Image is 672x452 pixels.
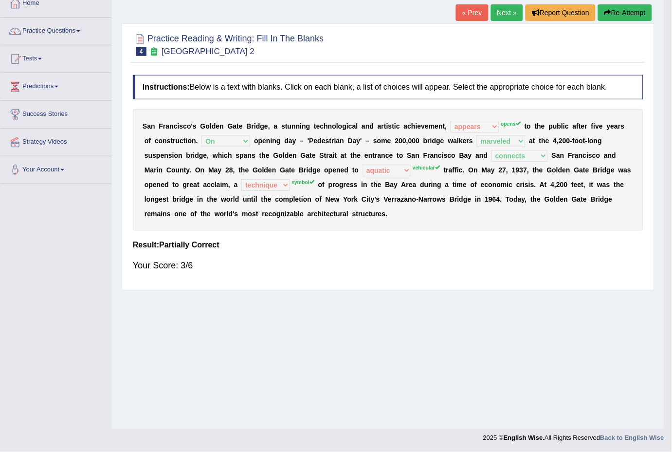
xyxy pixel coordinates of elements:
[479,151,484,159] b: n
[254,137,258,145] b: o
[172,151,174,159] b: i
[565,122,569,130] b: c
[327,151,329,159] b: r
[252,151,255,159] b: s
[210,122,212,130] b: l
[276,137,281,145] b: g
[525,122,527,130] b: t
[399,151,403,159] b: o
[596,122,599,130] b: v
[557,122,562,130] b: b
[301,151,306,159] b: G
[568,151,573,159] b: F
[454,137,457,145] b: a
[346,122,348,130] b: i
[406,137,408,145] b: ,
[581,122,585,130] b: e
[309,151,312,159] b: t
[389,151,393,159] b: e
[423,137,428,145] b: b
[143,122,147,130] b: S
[343,122,347,130] b: g
[361,137,362,145] b: '
[308,137,309,145] b: '
[618,122,620,130] b: r
[285,151,289,159] b: d
[448,137,454,145] b: w
[180,122,183,130] b: s
[594,122,596,130] b: i
[252,122,254,130] b: r
[615,122,618,130] b: a
[563,137,566,145] b: 0
[224,151,228,159] b: c
[274,122,278,130] b: a
[381,151,386,159] b: n
[320,122,324,130] b: c
[526,4,596,21] button: Report Question
[573,137,575,145] b: f
[469,137,473,145] b: s
[328,122,332,130] b: n
[611,122,615,130] b: e
[585,137,588,145] b: -
[285,122,288,130] b: t
[396,122,400,130] b: c
[174,122,178,130] b: c
[560,151,564,159] b: n
[291,122,296,130] b: n
[145,137,149,145] b: o
[0,129,111,153] a: Strategy Videos
[590,137,594,145] b: o
[562,122,563,130] b: l
[448,151,452,159] b: c
[549,122,553,130] b: p
[407,151,412,159] b: S
[408,137,412,145] b: 0
[557,137,559,145] b: ,
[362,122,365,130] b: a
[348,122,352,130] b: c
[206,122,210,130] b: o
[271,137,272,145] b: i
[188,137,192,145] b: o
[0,73,111,97] a: Predictions
[336,122,338,130] b: l
[183,122,187,130] b: c
[594,137,598,145] b: n
[289,151,293,159] b: e
[353,151,357,159] b: h
[213,151,218,159] b: w
[539,137,542,145] b: t
[418,122,421,130] b: e
[579,151,583,159] b: n
[296,122,300,130] b: n
[443,122,445,130] b: t
[228,151,232,159] b: h
[149,47,159,56] small: Exam occurring question
[256,122,260,130] b: d
[351,151,353,159] b: t
[421,122,425,130] b: v
[300,122,302,130] b: i
[152,151,156,159] b: s
[0,156,111,181] a: Your Account
[394,122,396,130] b: i
[219,122,224,130] b: n
[161,151,164,159] b: e
[266,151,270,159] b: e
[608,151,612,159] b: n
[459,151,464,159] b: B
[385,151,389,159] b: c
[233,122,237,130] b: a
[164,151,168,159] b: n
[621,122,625,130] b: s
[416,122,418,130] b: i
[183,137,186,145] b: t
[228,122,233,130] b: G
[236,122,239,130] b: t
[404,122,408,130] b: a
[336,137,340,145] b: a
[145,151,148,159] b: s
[0,18,111,42] a: Practice Questions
